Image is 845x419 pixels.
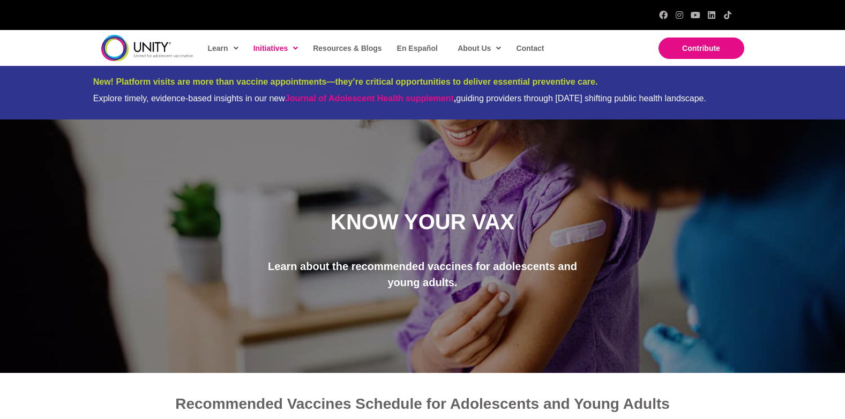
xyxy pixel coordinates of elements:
a: YouTube [691,11,700,19]
p: Learn about the recommended vaccines for adolescents and young adults. [252,258,593,290]
span: Contribute [682,44,720,53]
a: En Español [392,36,442,61]
span: Initiatives [253,40,298,56]
span: KNOW YOUR VAX [331,210,514,234]
span: En Español [397,44,438,53]
img: unity-logo-dark [101,35,193,61]
a: TikTok [723,11,732,19]
span: Learn [208,40,238,56]
a: Contact [511,36,548,61]
span: Resources & Blogs [313,44,382,53]
span: New! Platform visits are more than vaccine appointments—they’re critical opportunities to deliver... [93,77,598,86]
span: Contact [516,44,544,53]
a: Contribute [659,38,744,59]
a: LinkedIn [707,11,716,19]
span: About Us [458,40,501,56]
div: Explore timely, evidence-based insights in our new guiding providers through [DATE] shifting publ... [93,93,752,103]
a: Journal of Adolescent Health supplement [285,94,454,103]
a: Instagram [675,11,684,19]
a: Resources & Blogs [308,36,386,61]
strong: , [285,94,456,103]
span: Recommended Vaccines Schedule for Adolescents and Young Adults [175,395,670,412]
a: Facebook [659,11,668,19]
a: About Us [452,36,505,61]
